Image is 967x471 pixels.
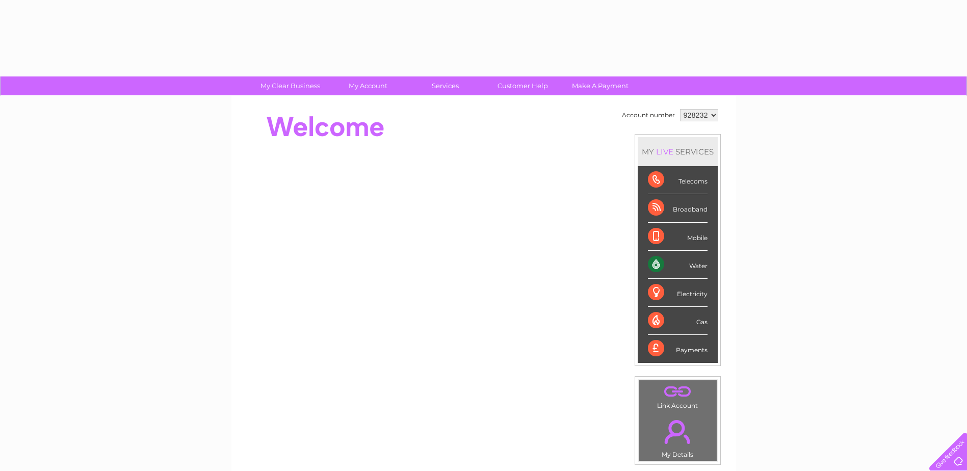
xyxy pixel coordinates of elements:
[641,383,714,401] a: .
[638,137,718,166] div: MY SERVICES
[648,194,708,222] div: Broadband
[326,76,410,95] a: My Account
[638,411,717,461] td: My Details
[648,223,708,251] div: Mobile
[638,380,717,412] td: Link Account
[648,166,708,194] div: Telecoms
[648,251,708,279] div: Water
[648,279,708,307] div: Electricity
[648,335,708,362] div: Payments
[648,307,708,335] div: Gas
[403,76,487,95] a: Services
[619,107,677,124] td: Account number
[481,76,565,95] a: Customer Help
[641,414,714,450] a: .
[248,76,332,95] a: My Clear Business
[654,147,675,156] div: LIVE
[558,76,642,95] a: Make A Payment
